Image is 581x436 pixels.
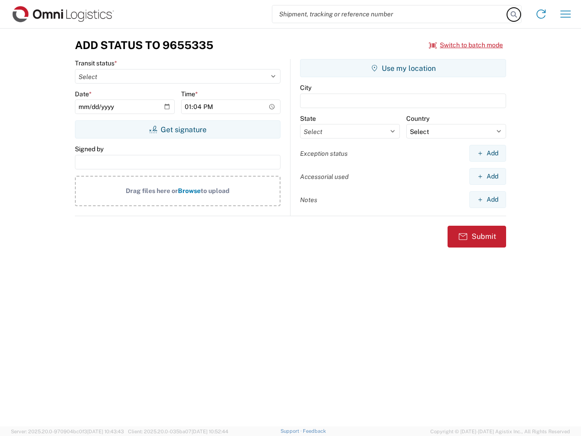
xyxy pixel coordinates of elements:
[300,173,349,181] label: Accessorial used
[300,149,348,158] label: Exception status
[75,39,213,52] h3: Add Status to 9655335
[469,191,506,208] button: Add
[469,145,506,162] button: Add
[300,114,316,123] label: State
[128,429,228,434] span: Client: 2025.20.0-035ba07
[201,187,230,194] span: to upload
[448,226,506,248] button: Submit
[192,429,228,434] span: [DATE] 10:52:44
[469,168,506,185] button: Add
[430,427,570,436] span: Copyright © [DATE]-[DATE] Agistix Inc., All Rights Reserved
[75,90,92,98] label: Date
[126,187,178,194] span: Drag files here or
[11,429,124,434] span: Server: 2025.20.0-970904bc0f3
[300,84,311,92] label: City
[429,38,503,53] button: Switch to batch mode
[406,114,429,123] label: Country
[300,59,506,77] button: Use my location
[75,145,103,153] label: Signed by
[181,90,198,98] label: Time
[75,120,281,139] button: Get signature
[87,429,124,434] span: [DATE] 10:43:43
[75,59,117,67] label: Transit status
[300,196,317,204] label: Notes
[272,5,507,23] input: Shipment, tracking or reference number
[281,428,303,434] a: Support
[178,187,201,194] span: Browse
[303,428,326,434] a: Feedback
